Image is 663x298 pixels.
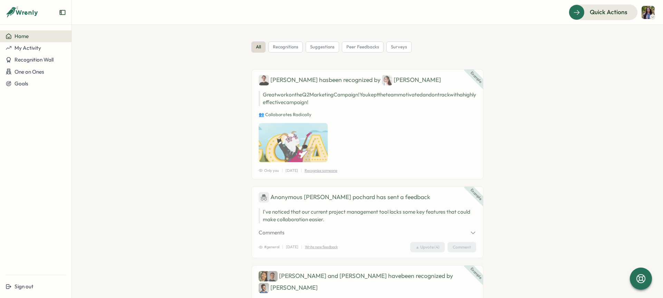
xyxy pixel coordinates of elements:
[259,91,476,106] p: Great work on the Q2 Marketing Campaign! You kept the team motivated and on track with a highly e...
[15,68,44,75] span: One on Ones
[590,8,627,17] span: Quick Actions
[382,75,392,85] img: Jane
[15,56,54,63] span: Recognition Wall
[310,44,335,50] span: suggestions
[15,45,41,51] span: My Activity
[259,168,279,174] span: Only you
[15,80,28,87] span: Goals
[391,44,407,50] span: surveys
[286,244,298,250] p: [DATE]
[259,244,279,250] span: #general
[346,44,379,50] span: peer feedbacks
[259,283,318,293] div: [PERSON_NAME]
[259,112,476,118] p: 👥 Collaborates Radically
[267,271,278,281] img: Jack
[259,123,328,162] img: Recognition Image
[259,192,375,203] div: Anonymous [PERSON_NAME] pochard
[259,229,476,236] button: Comments
[305,168,337,174] p: Recognize someone
[301,244,302,250] p: |
[59,9,66,16] button: Expand sidebar
[642,6,655,19] img: Marie Mimiaga
[256,44,261,50] span: all
[569,4,637,20] button: Quick Actions
[259,271,269,281] img: Cassie
[259,192,476,203] div: has sent a feedback
[259,271,476,293] div: [PERSON_NAME] and [PERSON_NAME] have been recognized by
[305,244,338,250] p: Write new feedback
[259,229,285,236] span: Comments
[286,168,298,174] p: [DATE]
[259,75,269,85] img: Ben
[282,244,283,250] p: |
[301,168,302,174] p: |
[15,33,29,39] span: Home
[259,75,476,85] div: [PERSON_NAME] has been recognized by
[382,75,441,85] div: [PERSON_NAME]
[15,283,33,290] span: Sign out
[263,208,476,223] p: I've noticed that our current project management tool lacks some key features that could make col...
[259,283,269,293] img: Carlos
[273,44,298,50] span: recognitions
[282,168,283,174] p: |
